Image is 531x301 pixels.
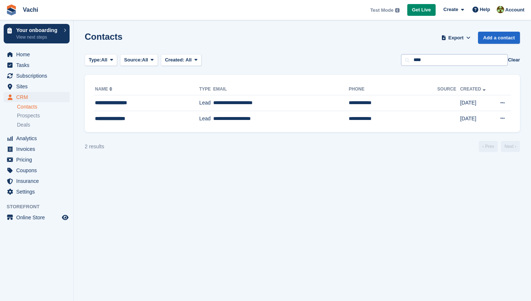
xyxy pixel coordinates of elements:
a: menu [4,144,70,154]
a: Prospects [17,112,70,120]
span: Account [505,6,524,14]
img: icon-info-grey-7440780725fd019a000dd9b08b2336e03edf1995a4989e88bcd33f0948082b44.svg [395,8,400,13]
span: CRM [16,92,60,102]
th: Source [437,84,460,95]
a: menu [4,165,70,176]
img: Anete Gre [497,6,504,13]
span: Analytics [16,133,60,144]
a: Next [501,141,520,152]
a: Name [95,86,114,92]
a: menu [4,81,70,92]
span: Sites [16,81,60,92]
a: menu [4,155,70,165]
span: Create [443,6,458,13]
nav: Page [477,141,521,152]
img: stora-icon-8386f47178a22dfd0bd8f6a31ec36ba5ce8667c1dd55bd0f319d3a0aa187defe.svg [6,4,17,15]
a: menu [4,71,70,81]
button: Source: All [120,54,158,66]
span: Type: [89,56,101,64]
th: Phone [349,84,437,95]
div: 2 results [85,143,104,150]
a: Preview store [61,213,70,222]
a: menu [4,49,70,60]
span: Home [16,49,60,60]
button: Type: All [85,54,117,66]
span: All [142,56,148,64]
a: Add a contact [478,32,520,44]
span: Pricing [16,155,60,165]
span: Tasks [16,60,60,70]
td: Lead [199,95,213,111]
a: Get Live [407,4,436,16]
a: menu [4,92,70,102]
span: Storefront [7,203,73,210]
a: Vachi [20,4,41,16]
a: Your onboarding View next steps [4,24,70,43]
span: Export [449,34,464,42]
span: Created: [165,57,184,63]
span: Coupons [16,165,60,176]
span: Settings [16,187,60,197]
a: menu [4,133,70,144]
a: Created [460,86,487,92]
button: Clear [508,56,520,64]
th: Type [199,84,213,95]
a: menu [4,187,70,197]
button: Export [440,32,472,44]
button: Created: All [161,54,201,66]
th: Email [213,84,349,95]
span: Invoices [16,144,60,154]
span: Help [480,6,490,13]
a: Contacts [17,103,70,110]
span: Online Store [16,212,60,223]
td: Lead [199,111,213,126]
span: Source: [124,56,142,64]
span: Insurance [16,176,60,186]
span: All [101,56,108,64]
p: Your onboarding [16,28,60,33]
a: Deals [17,121,70,129]
a: menu [4,60,70,70]
p: View next steps [16,34,60,40]
h1: Contacts [85,32,123,42]
span: All [186,57,192,63]
span: Get Live [412,6,431,14]
td: [DATE] [460,111,492,126]
span: Prospects [17,112,40,119]
span: Test Mode [370,7,393,14]
a: menu [4,212,70,223]
td: [DATE] [460,95,492,111]
span: Deals [17,121,30,128]
a: Previous [479,141,498,152]
a: menu [4,176,70,186]
span: Subscriptions [16,71,60,81]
